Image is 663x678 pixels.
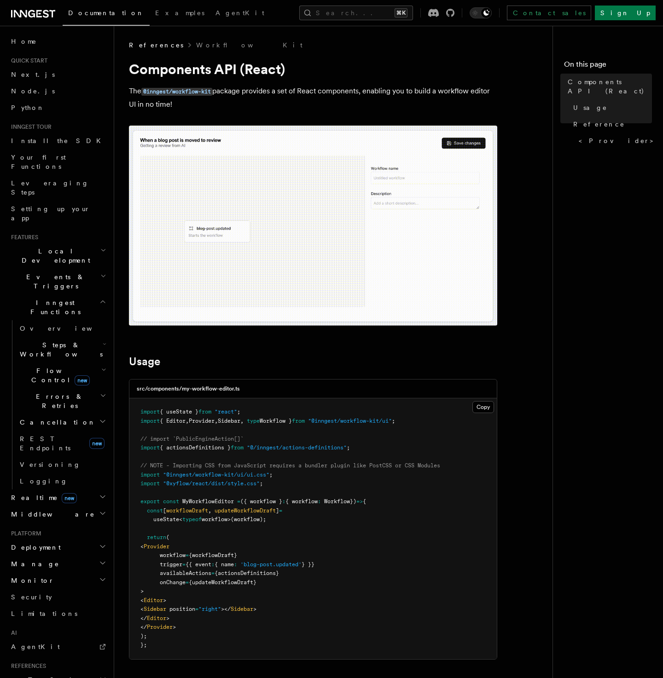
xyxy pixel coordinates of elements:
span: = [186,552,189,558]
a: Usage [570,99,652,116]
span: Limitations [11,610,77,617]
button: Steps & Workflows [16,337,108,362]
div: Inngest Functions [7,320,108,489]
span: // import `PublicEngineAction[]` [140,436,244,442]
h1: Components API (React) [129,61,497,77]
span: ); [140,633,147,639]
span: } }} [302,561,314,568]
button: Errors & Retries [16,388,108,414]
span: > [253,606,256,612]
span: Steps & Workflows [16,340,103,359]
span: const [163,498,179,505]
span: new [89,438,105,449]
span: <Provider> [579,136,660,145]
span: new [62,493,77,503]
span: "right" [198,606,221,612]
span: { [363,498,366,505]
span: Node.js [11,87,55,95]
span: Quick start [7,57,47,64]
span: < [140,543,144,550]
span: type [247,418,260,424]
button: Copy [472,401,494,413]
button: Search...⌘K [299,6,413,20]
a: Python [7,99,108,116]
span: 'blog-post.updated' [240,561,302,568]
span: = [186,579,189,586]
span: = [211,570,215,576]
span: Deployment [7,543,61,552]
span: { Editor [160,418,186,424]
span: Provider [189,418,215,424]
span: Sidebar [144,606,166,612]
span: import [140,480,160,487]
span: useState [153,516,179,523]
span: "@xyflow/react/dist/style.css" [163,480,260,487]
span: ( [166,534,169,540]
span: from [292,418,305,424]
a: Install the SDK [7,132,108,149]
span: Features [7,234,38,241]
span: : [282,498,285,505]
span: ; [392,418,395,424]
a: Components API (React) [564,74,652,99]
span: }; [140,642,147,648]
a: Workflow Kit [196,40,302,50]
span: Provider [144,543,169,550]
span: ; [237,408,240,415]
span: Middleware [7,510,95,519]
span: import [140,408,160,415]
a: <Provider> [575,132,652,149]
a: Limitations [7,605,108,622]
span: Usage [573,103,607,112]
span: Flow Control [16,366,101,385]
span: ; [347,444,350,451]
button: Deployment [7,539,108,556]
a: Your first Functions [7,149,108,175]
span: workflow [160,552,186,558]
span: }) [350,498,356,505]
span: , [208,507,211,514]
span: MyWorkflowEditor [182,498,234,505]
span: AgentKit [11,643,60,650]
span: {actionsDefinitions} [215,570,279,576]
span: </ [140,615,147,621]
span: import [140,444,160,451]
span: {updateWorkflowDraft} [189,579,256,586]
span: Provider [147,624,173,630]
span: = [195,606,198,612]
span: Python [11,104,45,111]
span: Inngest tour [7,123,52,131]
a: REST Endpointsnew [16,431,108,456]
span: </ [140,624,147,630]
span: = [182,561,186,568]
span: onChange [160,579,186,586]
span: { name [215,561,234,568]
span: => [356,498,363,505]
span: new [75,375,90,385]
span: updateWorkflowDraft [215,507,276,514]
button: Flow Controlnew [16,362,108,388]
h4: On this page [564,59,652,74]
span: : [318,498,321,505]
button: Events & Triggers [7,269,108,294]
img: workflow-kit-announcement-video-loop.gif [129,126,497,326]
span: = [279,507,282,514]
span: , [240,418,244,424]
span: > [166,615,169,621]
code: @inngest/workflow-kit [141,88,212,96]
a: Security [7,589,108,605]
span: Manage [7,559,59,569]
button: Realtimenew [7,489,108,506]
span: Setting up your app [11,205,90,222]
span: ; [260,480,263,487]
button: Manage [7,556,108,572]
span: Editor [144,597,163,603]
a: Examples [150,3,210,25]
span: Sidebar [231,606,253,612]
span: // NOTE - Importing CSS from JavaScript requires a bundler plugin like PostCSS or CSS Modules [140,462,440,469]
a: Reference [570,116,652,132]
span: Logging [20,477,68,485]
button: Local Development [7,243,108,269]
kbd: ⌘K [395,8,407,17]
span: from [198,408,211,415]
